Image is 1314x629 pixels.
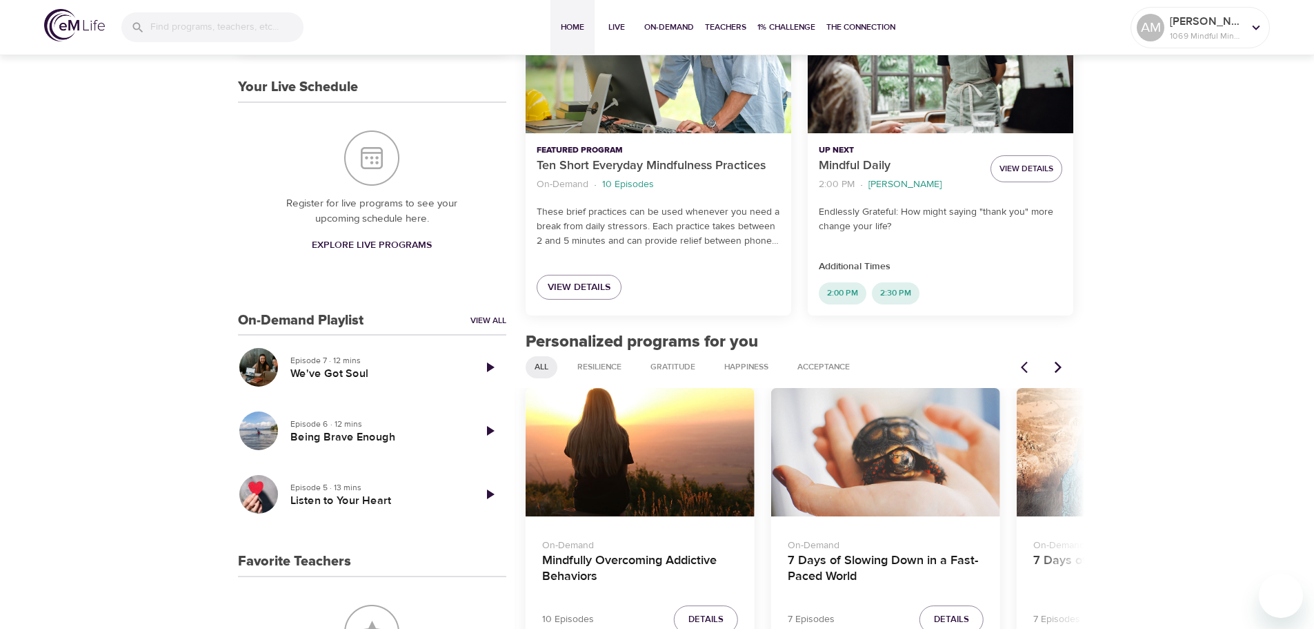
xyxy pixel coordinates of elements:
[238,474,279,515] button: Listen to Your Heart
[290,354,462,367] p: Episode 7 · 12 mins
[788,533,984,553] p: On-Demand
[934,612,969,628] span: Details
[537,275,621,300] a: View Details
[537,175,780,194] nav: breadcrumb
[537,144,780,157] p: Featured Program
[473,478,506,511] a: Play Episode
[542,533,738,553] p: On-Demand
[537,157,780,175] p: Ten Short Everyday Mindfulness Practices
[788,356,859,378] div: Acceptance
[644,20,694,35] span: On-Demand
[306,233,437,258] a: Explore Live Programs
[537,205,780,249] p: These brief practices can be used whenever you need a break from daily stressors. Each practice t...
[1033,612,1080,627] p: 7 Episodes
[312,237,432,254] span: Explore Live Programs
[568,356,630,378] div: Resilience
[757,20,815,35] span: 1% Challenge
[819,157,979,175] p: Mindful Daily
[150,12,303,42] input: Find programs, teachers, etc...
[569,361,630,373] span: Resilience
[872,282,919,304] div: 2:30 PM
[344,130,399,186] img: Your Live Schedule
[1170,30,1243,42] p: 1069 Mindful Minutes
[826,20,895,35] span: The Connection
[1043,352,1073,383] button: Next items
[290,418,462,430] p: Episode 6 · 12 mins
[542,612,594,627] p: 10 Episodes
[290,430,462,445] h5: Being Brave Enough
[868,177,942,192] p: [PERSON_NAME]
[542,553,738,586] h4: Mindfully Overcoming Addictive Behaviors
[641,356,704,378] div: Gratitude
[788,612,835,627] p: 7 Episodes
[872,287,919,299] span: 2:30 PM
[238,347,279,388] button: We've Got Soul
[526,388,755,517] button: Mindfully Overcoming Addictive Behaviors
[238,410,279,452] button: Being Brave Enough
[819,260,1062,274] p: Additional Times
[290,481,462,494] p: Episode 5 · 13 mins
[999,162,1053,176] span: View Details
[819,175,979,194] nav: breadcrumb
[266,196,479,227] p: Register for live programs to see your upcoming schedule here.
[715,356,777,378] div: Happiness
[1259,574,1303,618] iframe: Button to launch messaging window
[819,205,1062,234] p: Endlessly Grateful: How might saying "thank you" more change your life?
[819,287,866,299] span: 2:00 PM
[526,356,557,378] div: All
[819,282,866,304] div: 2:00 PM
[642,361,704,373] span: Gratitude
[771,388,1000,517] button: 7 Days of Slowing Down in a Fast-Paced World
[1013,352,1043,383] button: Previous items
[473,351,506,384] a: Play Episode
[1033,553,1229,586] h4: 7 Days of Embracing Right Now
[238,554,351,570] h3: Favorite Teachers
[594,175,597,194] li: ·
[788,553,984,586] h4: 7 Days of Slowing Down in a Fast-Paced World
[290,494,462,508] h5: Listen to Your Heart
[600,20,633,35] span: Live
[1137,14,1164,41] div: AM
[473,414,506,447] a: Play Episode
[688,612,724,628] span: Details
[526,361,557,373] span: All
[238,313,364,329] h3: On-Demand Playlist
[789,361,858,373] span: Acceptance
[556,20,589,35] span: Home
[526,332,1074,352] h2: Personalized programs for you
[860,175,863,194] li: ·
[819,144,979,157] p: Up Next
[705,20,746,35] span: Teachers
[44,9,105,41] img: logo
[1033,533,1229,553] p: On-Demand
[238,79,358,95] h3: Your Live Schedule
[716,361,777,373] span: Happiness
[602,177,654,192] p: 10 Episodes
[991,155,1062,182] button: View Details
[470,315,506,327] a: View All
[1017,388,1246,517] button: 7 Days of Embracing Right Now
[819,177,855,192] p: 2:00 PM
[1170,13,1243,30] p: [PERSON_NAME]
[548,279,610,296] span: View Details
[290,367,462,381] h5: We've Got Soul
[537,177,588,192] p: On-Demand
